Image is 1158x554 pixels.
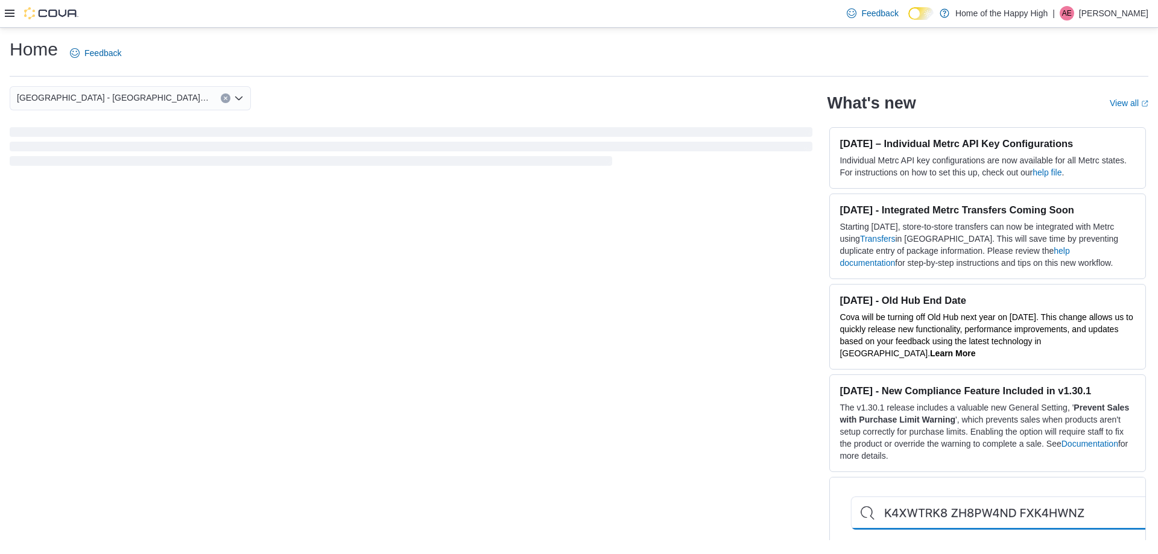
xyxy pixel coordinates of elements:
[221,93,230,103] button: Clear input
[840,137,1136,150] h3: [DATE] – Individual Metrc API Key Configurations
[908,20,909,20] span: Dark Mode
[65,41,126,65] a: Feedback
[84,47,121,59] span: Feedback
[861,7,898,19] span: Feedback
[827,93,916,113] h2: What's new
[955,6,1048,20] p: Home of the Happy High
[10,37,58,61] h1: Home
[1061,439,1118,449] a: Documentation
[840,154,1136,178] p: Individual Metrc API key configurations are now available for all Metrc states. For instructions ...
[840,246,1069,268] a: help documentation
[840,294,1136,306] h3: [DATE] - Old Hub End Date
[908,7,934,20] input: Dark Mode
[1060,6,1074,20] div: Alyssa Evans
[1110,98,1148,108] a: View allExternal link
[24,7,78,19] img: Cova
[842,1,903,25] a: Feedback
[17,90,209,105] span: [GEOGRAPHIC_DATA] - [GEOGRAPHIC_DATA] - Fire & Flower
[840,385,1136,397] h3: [DATE] - New Compliance Feature Included in v1.30.1
[860,234,896,244] a: Transfers
[10,130,812,168] span: Loading
[1141,100,1148,107] svg: External link
[840,204,1136,216] h3: [DATE] - Integrated Metrc Transfers Coming Soon
[1052,6,1055,20] p: |
[840,403,1129,424] strong: Prevent Sales with Purchase Limit Warning
[930,348,975,358] a: Learn More
[1079,6,1148,20] p: [PERSON_NAME]
[840,401,1136,462] p: The v1.30.1 release includes a valuable new General Setting, ' ', which prevents sales when produ...
[1033,168,1061,177] a: help file
[840,221,1136,269] p: Starting [DATE], store-to-store transfers can now be integrated with Metrc using in [GEOGRAPHIC_D...
[234,93,244,103] button: Open list of options
[1062,6,1072,20] span: AE
[840,312,1133,358] span: Cova will be turning off Old Hub next year on [DATE]. This change allows us to quickly release ne...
